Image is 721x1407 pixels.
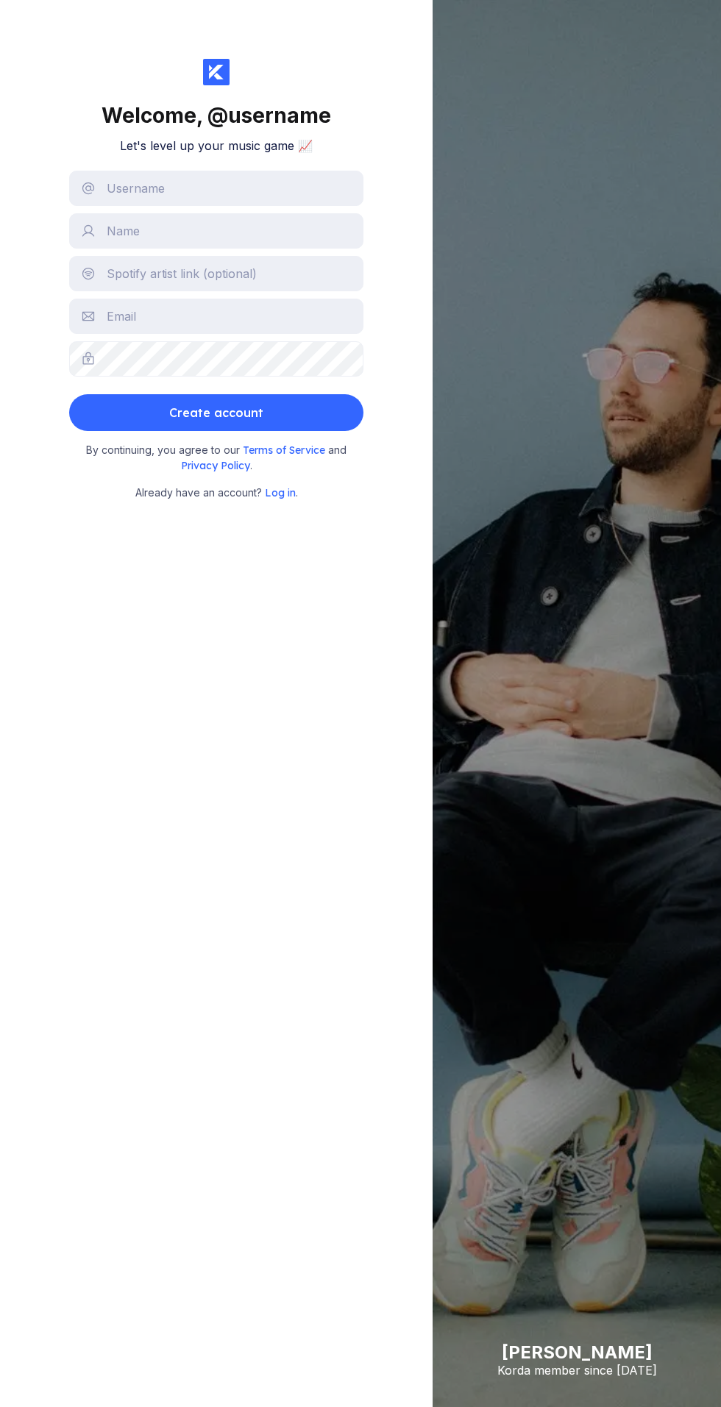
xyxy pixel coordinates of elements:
button: Create account [69,394,363,431]
span: Privacy Policy [181,459,250,472]
small: Already have an account? . [135,485,298,501]
input: Name [69,213,363,249]
input: Username [69,171,363,206]
h2: Let's level up your music game 📈 [120,138,313,153]
div: Welcome, [102,103,331,128]
a: Log in [265,486,296,499]
span: Terms of Service [243,444,328,457]
a: Privacy Policy [181,459,250,471]
div: Create account [169,398,263,427]
span: username [228,103,331,128]
div: [PERSON_NAME] [497,1342,657,1363]
span: @ [207,103,228,128]
input: Spotify artist link (optional) [69,256,363,291]
a: Terms of Service [243,444,328,456]
input: Email [69,299,363,334]
div: Korda member since [DATE] [497,1363,657,1378]
small: By continuing, you agree to our and . [77,443,356,473]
